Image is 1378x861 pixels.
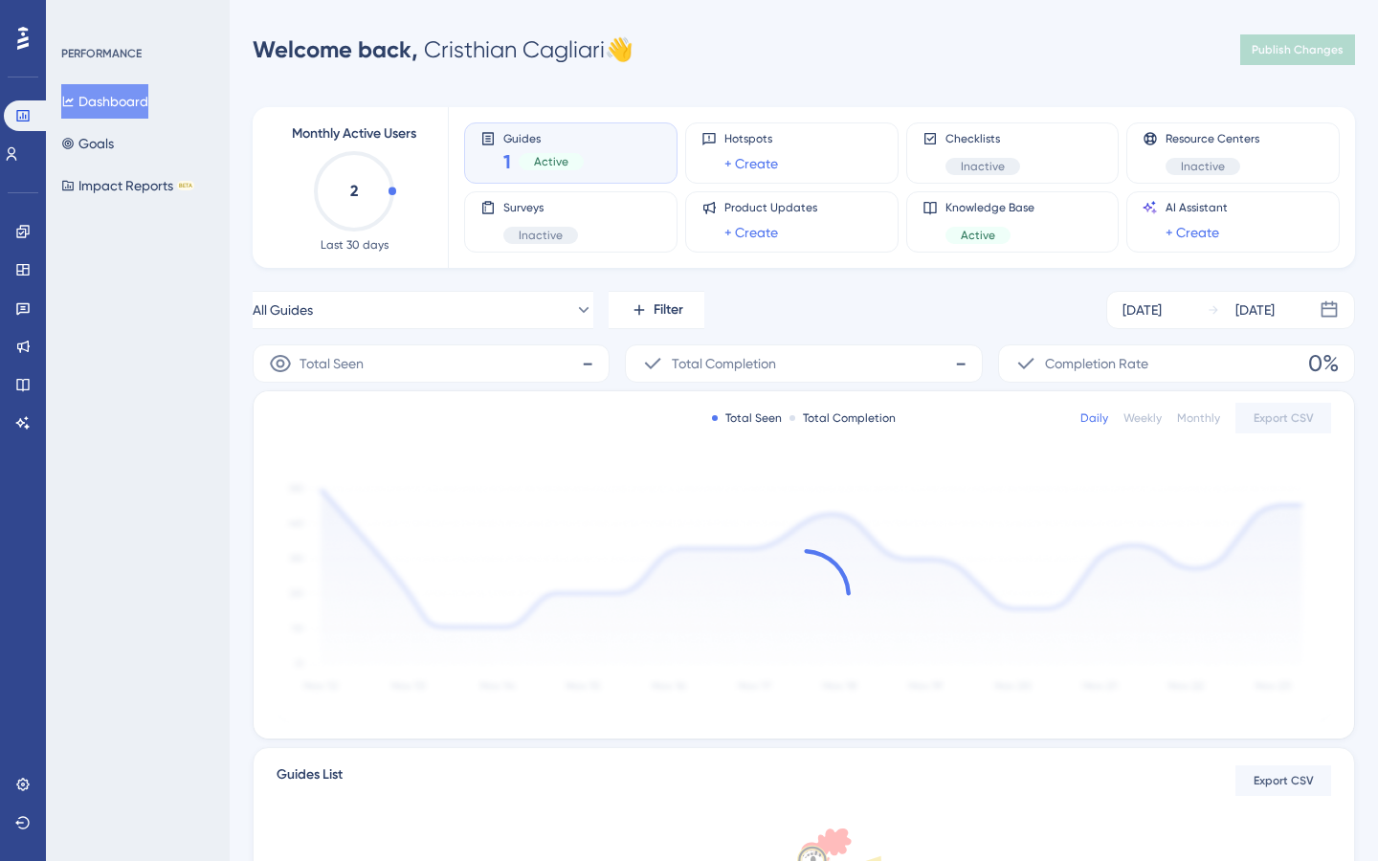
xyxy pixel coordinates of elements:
[1252,42,1344,57] span: Publish Changes
[277,763,343,798] span: Guides List
[724,221,778,244] a: + Create
[789,410,896,426] div: Total Completion
[1235,298,1275,321] div: [DATE]
[253,291,593,329] button: All Guides
[253,34,633,65] div: Cristhian Cagliari 👋
[1080,410,1108,426] div: Daily
[955,348,967,379] span: -
[1166,131,1259,146] span: Resource Centers
[1122,298,1162,321] div: [DATE]
[1254,773,1314,788] span: Export CSV
[300,352,364,375] span: Total Seen
[712,410,782,426] div: Total Seen
[961,228,995,243] span: Active
[945,131,1020,146] span: Checklists
[253,298,313,321] span: All Guides
[1166,200,1228,215] span: AI Assistant
[61,126,114,161] button: Goals
[1181,159,1225,174] span: Inactive
[945,200,1034,215] span: Knowledge Base
[1177,410,1220,426] div: Monthly
[1235,765,1331,796] button: Export CSV
[724,152,778,175] a: + Create
[61,84,148,119] button: Dashboard
[503,148,511,175] span: 1
[534,154,568,169] span: Active
[654,298,683,321] span: Filter
[177,181,194,190] div: BETA
[503,131,584,144] span: Guides
[724,131,778,146] span: Hotspots
[519,228,563,243] span: Inactive
[1235,403,1331,433] button: Export CSV
[582,348,593,379] span: -
[350,182,358,200] text: 2
[1123,410,1162,426] div: Weekly
[1254,410,1314,426] span: Export CSV
[1240,34,1355,65] button: Publish Changes
[724,200,817,215] span: Product Updates
[503,200,578,215] span: Surveys
[61,168,194,203] button: Impact ReportsBETA
[61,46,142,61] div: PERFORMANCE
[1166,221,1219,244] a: + Create
[1308,348,1339,379] span: 0%
[609,291,704,329] button: Filter
[292,122,416,145] span: Monthly Active Users
[961,159,1005,174] span: Inactive
[1045,352,1148,375] span: Completion Rate
[321,237,389,253] span: Last 30 days
[253,35,418,63] span: Welcome back,
[672,352,776,375] span: Total Completion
